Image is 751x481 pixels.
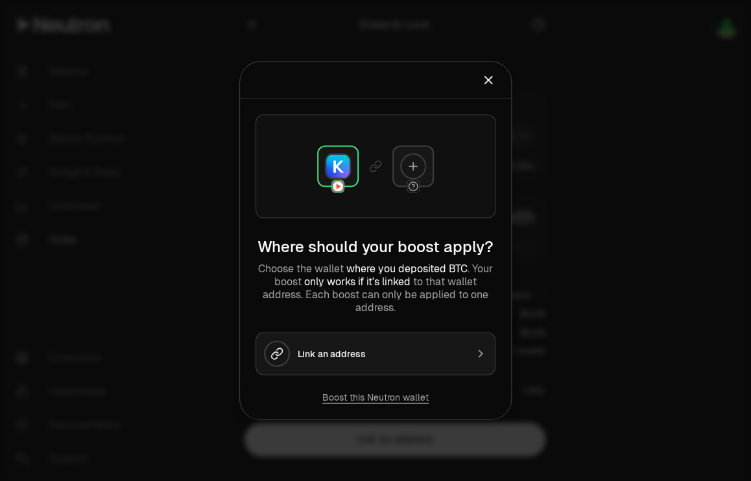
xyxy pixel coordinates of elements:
span: where you deposited BTC [346,262,468,276]
img: Keplr [326,155,350,178]
span: only works if it's linked [304,275,411,288]
button: Close [481,71,495,89]
p: Choose the wallet . Your boost to that wallet address. Each boost can only be applied to one addr... [256,263,495,314]
img: Neutron Logo [333,182,343,192]
div: Link an address [298,347,466,360]
button: Boost this Neutron wallet [322,391,429,404]
button: Link an address [256,333,495,375]
h2: Where should your boost apply? [256,237,495,257]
